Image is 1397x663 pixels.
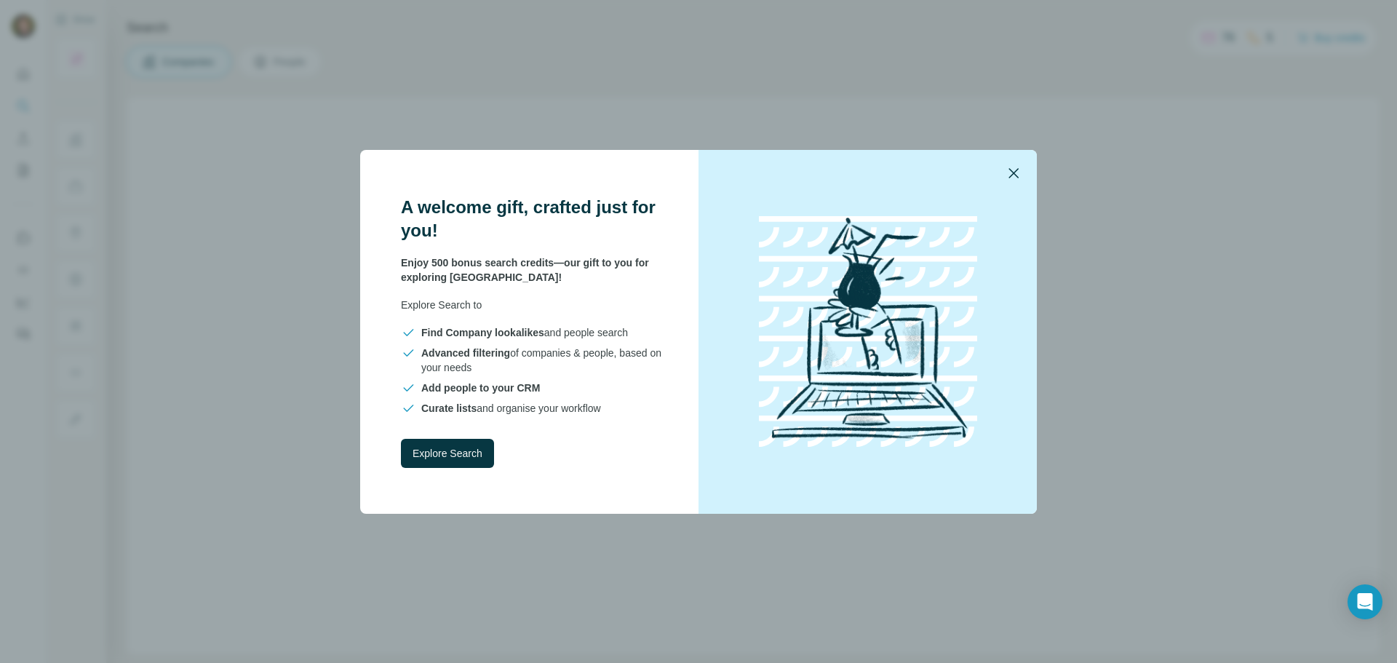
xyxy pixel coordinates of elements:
[1348,584,1382,619] div: Open Intercom Messenger
[401,298,664,312] p: Explore Search to
[421,325,628,340] span: and people search
[401,439,494,468] button: Explore Search
[401,196,664,242] h3: A welcome gift, crafted just for you!
[421,382,540,394] span: Add people to your CRM
[421,327,544,338] span: Find Company lookalikes
[737,201,999,463] img: laptop
[421,402,477,414] span: Curate lists
[421,347,510,359] span: Advanced filtering
[413,446,482,461] span: Explore Search
[421,401,601,416] span: and organise your workflow
[401,255,664,285] p: Enjoy 500 bonus search credits—our gift to you for exploring [GEOGRAPHIC_DATA]!
[421,346,664,375] span: of companies & people, based on your needs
